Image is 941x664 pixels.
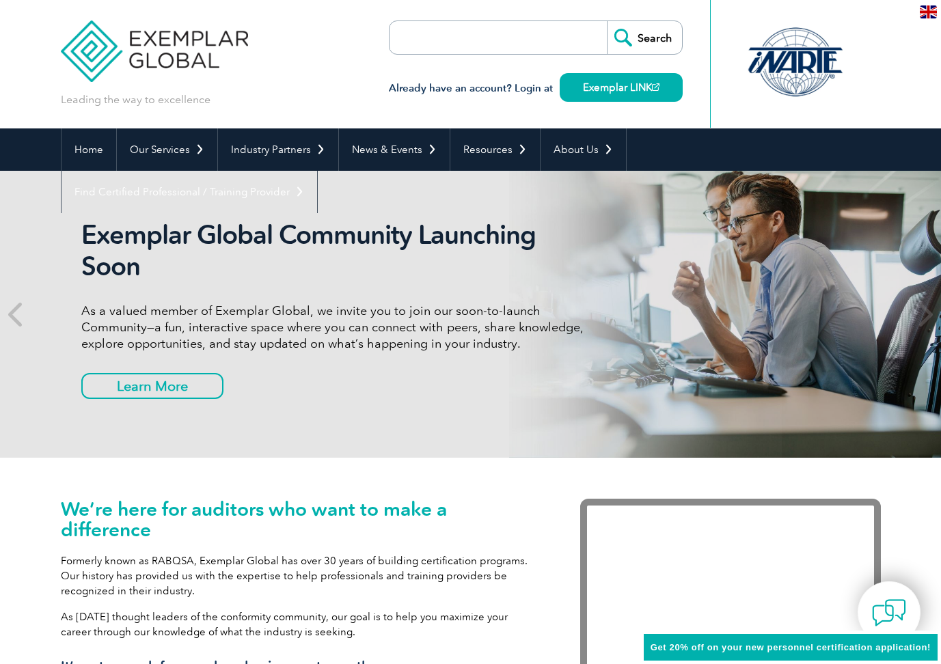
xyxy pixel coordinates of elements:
[62,128,116,171] a: Home
[339,128,450,171] a: News & Events
[81,373,223,399] a: Learn More
[652,83,659,91] img: open_square.png
[61,609,539,639] p: As [DATE] thought leaders of the conformity community, our goal is to help you maximize your care...
[62,171,317,213] a: Find Certified Professional / Training Provider
[61,553,539,598] p: Formerly known as RABQSA, Exemplar Global has over 30 years of building certification programs. O...
[61,92,210,107] p: Leading the way to excellence
[389,80,683,97] h3: Already have an account? Login at
[560,73,683,102] a: Exemplar LINK
[541,128,626,171] a: About Us
[920,5,937,18] img: en
[81,219,594,282] h2: Exemplar Global Community Launching Soon
[607,21,682,54] input: Search
[61,499,539,540] h1: We’re here for auditors who want to make a difference
[117,128,217,171] a: Our Services
[218,128,338,171] a: Industry Partners
[81,303,594,352] p: As a valued member of Exemplar Global, we invite you to join our soon-to-launch Community—a fun, ...
[450,128,540,171] a: Resources
[651,642,931,652] span: Get 20% off on your new personnel certification application!
[872,596,906,630] img: contact-chat.png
